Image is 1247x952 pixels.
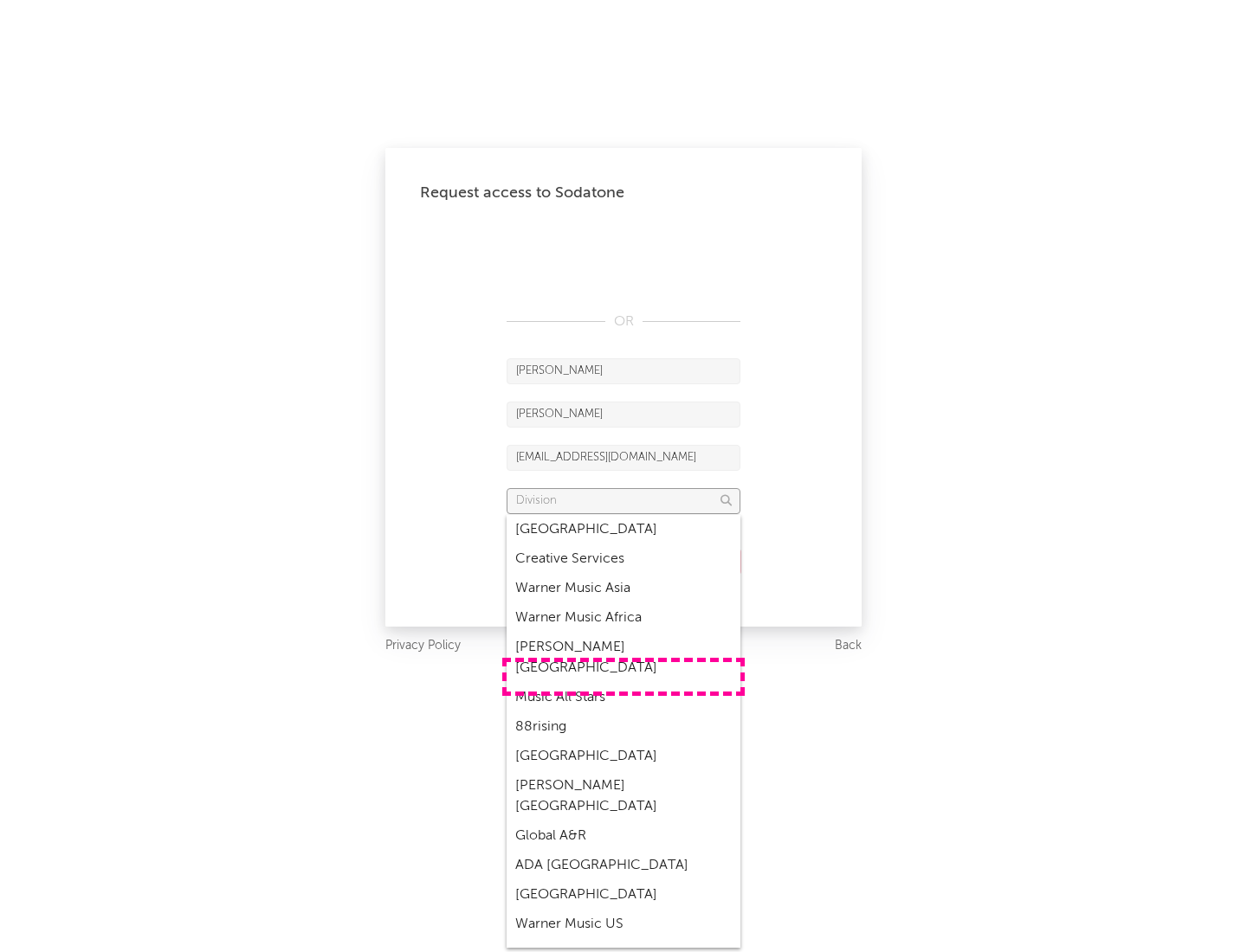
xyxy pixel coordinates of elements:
[507,633,740,683] div: [PERSON_NAME] [GEOGRAPHIC_DATA]
[507,445,740,471] input: Email
[507,358,740,384] input: First Name
[507,880,740,910] div: [GEOGRAPHIC_DATA]
[507,851,740,880] div: ADA [GEOGRAPHIC_DATA]
[507,402,740,428] input: Last Name
[507,488,740,514] input: Division
[507,742,740,771] div: [GEOGRAPHIC_DATA]
[507,544,740,574] div: Creative Services
[507,515,740,544] div: [GEOGRAPHIC_DATA]
[385,635,461,657] a: Privacy Policy
[507,771,740,821] div: [PERSON_NAME] [GEOGRAPHIC_DATA]
[507,312,740,332] div: OR
[507,821,740,851] div: Global A&R
[420,183,827,203] div: Request access to Sodatone
[507,910,740,939] div: Warner Music US
[507,683,740,712] div: Music All Stars
[507,712,740,742] div: 88rising
[507,603,740,633] div: Warner Music Africa
[835,635,862,657] a: Back
[507,574,740,603] div: Warner Music Asia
